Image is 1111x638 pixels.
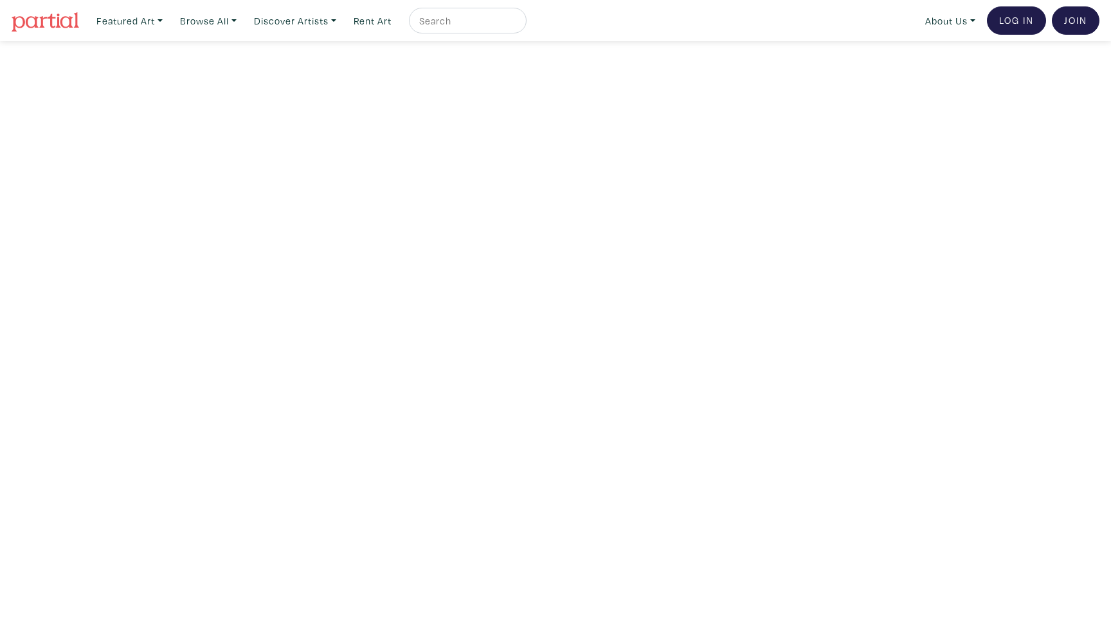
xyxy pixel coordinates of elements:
a: About Us [919,8,981,34]
a: Browse All [174,8,242,34]
a: Log In [987,6,1046,35]
a: Featured Art [91,8,168,34]
input: Search [418,13,514,29]
a: Rent Art [348,8,397,34]
a: Discover Artists [248,8,342,34]
a: Join [1052,6,1099,35]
